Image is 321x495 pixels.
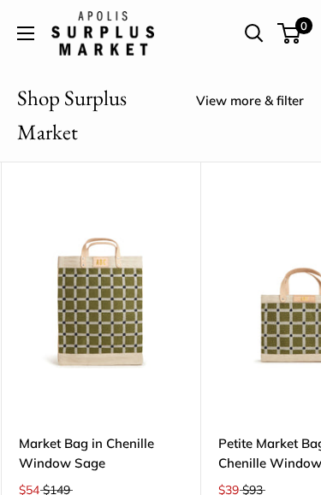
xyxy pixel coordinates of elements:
[19,433,183,474] a: Market Bag in Chenille Window Sage
[17,80,179,149] h2: Shop Surplus Market
[19,205,183,369] a: Market Bag in Chenille Window SageMarket Bag in Chenille Window Sage
[51,11,154,55] img: Apolis: Surplus Market
[19,205,183,369] img: Market Bag in Chenille Window Sage
[196,89,304,113] a: View more & filter
[17,27,34,40] button: Open menu
[295,16,312,33] span: 0
[279,23,300,44] a: 0
[245,24,264,43] a: Open search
